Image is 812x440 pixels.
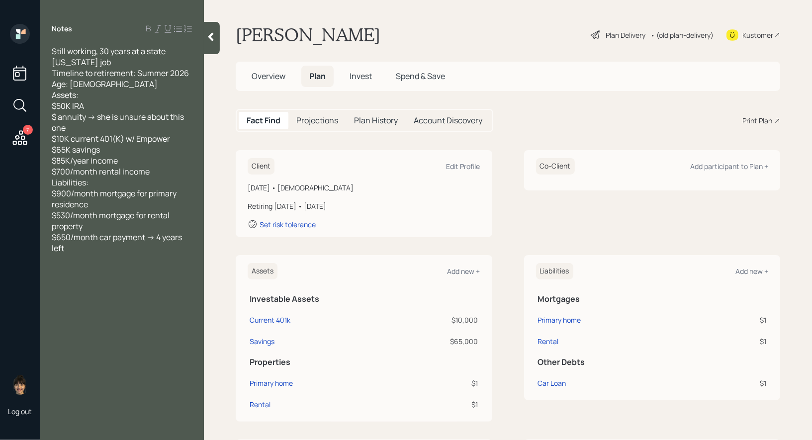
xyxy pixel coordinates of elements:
h5: Projections [296,116,338,125]
h5: Properties [250,357,478,367]
div: Kustomer [742,30,773,40]
div: $10,000 [388,315,478,325]
h6: Liabilities [536,263,573,279]
h5: Plan History [354,116,398,125]
div: Set risk tolerance [260,220,316,229]
h6: Client [248,158,274,175]
div: Add participant to Plan + [690,162,768,171]
div: $1 [728,378,766,388]
div: Primary home [538,315,581,325]
h5: Fact Find [247,116,280,125]
img: treva-nostdahl-headshot.png [10,375,30,395]
div: Current 401k [250,315,290,325]
div: Log out [8,407,32,416]
div: • (old plan-delivery) [650,30,714,40]
h5: Account Discovery [414,116,482,125]
div: Add new + [448,266,480,276]
div: $1 [388,399,478,410]
label: Notes [52,24,72,34]
h5: Investable Assets [250,294,478,304]
h5: Mortgages [538,294,767,304]
div: 7 [23,125,33,135]
h6: Assets [248,263,277,279]
div: $1 [388,378,478,388]
span: Plan [309,71,326,82]
div: $1 [728,336,766,347]
span: Overview [252,71,285,82]
div: Rental [250,399,271,410]
div: Rental [538,336,559,347]
div: $65,000 [388,336,478,347]
div: Savings [250,336,274,347]
h1: [PERSON_NAME] [236,24,380,46]
div: [DATE] • [DEMOGRAPHIC_DATA] [248,182,480,193]
h6: Co-Client [536,158,575,175]
span: Invest [350,71,372,82]
div: Edit Profile [447,162,480,171]
div: Plan Delivery [606,30,645,40]
div: $1 [728,315,766,325]
div: Car Loan [538,378,566,388]
div: Primary home [250,378,293,388]
span: Still working, 30 years at a state [US_STATE] job Timeline to retirement: Summer 2026 Age: [DEMOG... [52,46,189,254]
div: Retiring [DATE] • [DATE] [248,201,480,211]
span: Spend & Save [396,71,445,82]
div: Add new + [735,266,768,276]
h5: Other Debts [538,357,767,367]
div: Print Plan [742,115,772,126]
